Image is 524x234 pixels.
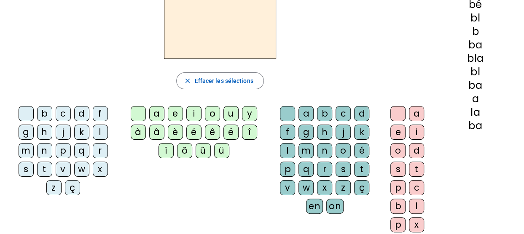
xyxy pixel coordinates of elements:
div: a [298,106,314,121]
div: f [280,125,295,140]
div: ë [223,125,239,140]
div: p [280,162,295,177]
div: a [149,106,164,121]
div: u [223,106,239,121]
div: à [131,125,146,140]
div: q [298,162,314,177]
div: l [409,199,424,214]
div: m [19,143,34,158]
div: g [19,125,34,140]
div: d [409,143,424,158]
div: k [74,125,89,140]
div: la [440,107,511,117]
div: t [409,162,424,177]
div: n [37,143,52,158]
div: ba [440,40,511,50]
div: a [409,106,424,121]
div: r [93,143,108,158]
div: ô [177,143,192,158]
div: b [317,106,332,121]
div: t [37,162,52,177]
div: j [336,125,351,140]
div: v [280,180,295,195]
div: bl [440,67,511,77]
div: x [409,217,424,232]
div: b [390,199,406,214]
div: ê [205,125,220,140]
div: v [56,162,71,177]
div: c [336,106,351,121]
div: e [390,125,406,140]
mat-icon: close [183,77,191,85]
div: bl [440,13,511,23]
div: w [74,162,89,177]
div: k [354,125,369,140]
div: h [37,125,52,140]
div: b [440,27,511,37]
div: è [168,125,183,140]
div: p [56,143,71,158]
div: x [317,180,332,195]
button: Effacer les sélections [176,72,263,89]
div: s [390,162,406,177]
div: ba [440,80,511,90]
div: o [205,106,220,121]
div: r [317,162,332,177]
div: h [317,125,332,140]
div: î [242,125,257,140]
div: p [390,217,406,232]
div: â [149,125,164,140]
div: on [326,199,344,214]
div: c [409,180,424,195]
div: ü [214,143,229,158]
div: a [440,94,511,104]
div: ï [159,143,174,158]
div: t [354,162,369,177]
div: l [280,143,295,158]
div: i [186,106,202,121]
div: p [390,180,406,195]
div: f [93,106,108,121]
div: û [196,143,211,158]
div: s [19,162,34,177]
div: ba [440,121,511,131]
div: n [317,143,332,158]
div: l [93,125,108,140]
div: ç [354,180,369,195]
div: q [74,143,89,158]
div: en [306,199,323,214]
div: s [336,162,351,177]
div: i [409,125,424,140]
div: y [242,106,257,121]
div: z [336,180,351,195]
div: bla [440,53,511,64]
div: é [354,143,369,158]
div: m [298,143,314,158]
div: g [298,125,314,140]
div: o [390,143,406,158]
div: ç [65,180,80,195]
div: w [298,180,314,195]
div: é [186,125,202,140]
div: c [56,106,71,121]
div: b [37,106,52,121]
div: o [336,143,351,158]
div: e [168,106,183,121]
div: d [74,106,89,121]
span: Effacer les sélections [194,76,253,86]
div: d [354,106,369,121]
div: z [46,180,62,195]
div: j [56,125,71,140]
div: x [93,162,108,177]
